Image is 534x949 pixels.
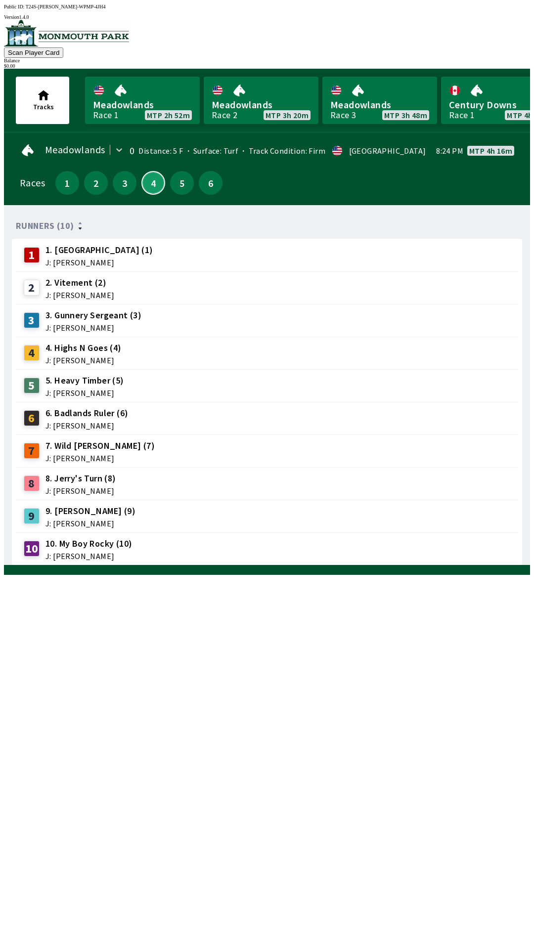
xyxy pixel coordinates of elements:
[16,77,69,124] button: Tracks
[20,179,45,187] div: Races
[4,63,530,69] div: $ 0.00
[45,472,116,485] span: 8. Jerry's Turn (8)
[4,14,530,20] div: Version 1.4.0
[469,147,512,155] span: MTP 4h 16m
[24,280,40,296] div: 2
[45,324,141,332] span: J: [PERSON_NAME]
[93,111,119,119] div: Race 1
[45,537,132,550] span: 10. My Boy Rocky (10)
[24,247,40,263] div: 1
[141,171,165,195] button: 4
[4,47,63,58] button: Scan Player Card
[24,508,40,524] div: 9
[212,111,237,119] div: Race 2
[45,342,122,354] span: 4. Highs N Goes (4)
[45,244,153,257] span: 1. [GEOGRAPHIC_DATA] (1)
[436,147,463,155] span: 8:24 PM
[87,179,105,186] span: 2
[212,98,311,111] span: Meadowlands
[24,410,40,426] div: 6
[24,378,40,393] div: 5
[204,77,318,124] a: MeadowlandsRace 2MTP 3h 20m
[4,20,129,46] img: venue logo
[45,422,128,430] span: J: [PERSON_NAME]
[45,519,135,527] span: J: [PERSON_NAME]
[238,146,325,156] span: Track Condition: Firm
[113,171,136,195] button: 3
[24,541,40,557] div: 10
[138,146,183,156] span: Distance: 5 F
[4,58,530,63] div: Balance
[24,345,40,361] div: 4
[330,111,356,119] div: Race 3
[24,475,40,491] div: 8
[147,111,190,119] span: MTP 2h 52m
[45,146,105,154] span: Meadowlands
[45,487,116,495] span: J: [PERSON_NAME]
[45,356,122,364] span: J: [PERSON_NAME]
[26,4,106,9] span: T24S-[PERSON_NAME]-WPMP-4JH4
[349,147,426,155] div: [GEOGRAPHIC_DATA]
[45,439,155,452] span: 7. Wild [PERSON_NAME] (7)
[384,111,427,119] span: MTP 3h 48m
[45,291,114,299] span: J: [PERSON_NAME]
[45,374,124,387] span: 5. Heavy Timber (5)
[199,171,222,195] button: 6
[330,98,429,111] span: Meadowlands
[129,147,134,155] div: 0
[16,221,518,231] div: Runners (10)
[24,312,40,328] div: 3
[45,276,114,289] span: 2. Vitement (2)
[45,389,124,397] span: J: [PERSON_NAME]
[170,171,194,195] button: 5
[85,77,200,124] a: MeadowlandsRace 1MTP 2h 52m
[84,171,108,195] button: 2
[24,443,40,459] div: 7
[115,179,134,186] span: 3
[201,179,220,186] span: 6
[45,505,135,518] span: 9. [PERSON_NAME] (9)
[449,111,475,119] div: Race 1
[58,179,77,186] span: 1
[33,102,54,111] span: Tracks
[93,98,192,111] span: Meadowlands
[45,309,141,322] span: 3. Gunnery Sergeant (3)
[173,179,191,186] span: 5
[183,146,239,156] span: Surface: Turf
[16,222,74,230] span: Runners (10)
[322,77,437,124] a: MeadowlandsRace 3MTP 3h 48m
[266,111,309,119] span: MTP 3h 20m
[45,259,153,266] span: J: [PERSON_NAME]
[55,171,79,195] button: 1
[4,4,530,9] div: Public ID:
[45,454,155,462] span: J: [PERSON_NAME]
[45,407,128,420] span: 6. Badlands Ruler (6)
[45,552,132,560] span: J: [PERSON_NAME]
